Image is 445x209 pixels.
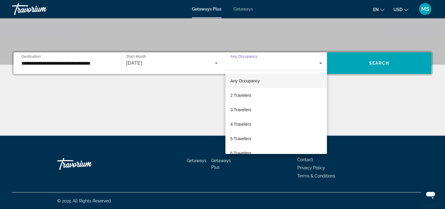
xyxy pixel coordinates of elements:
span: 4 Travelers [230,121,251,128]
iframe: Button to launch messaging window [421,185,440,204]
span: 2 Travelers [230,92,251,99]
span: 5 Travelers [230,135,251,142]
span: Any Occupancy [230,78,260,83]
span: 6 Travelers [230,149,251,157]
span: 3 Travelers [230,106,251,113]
